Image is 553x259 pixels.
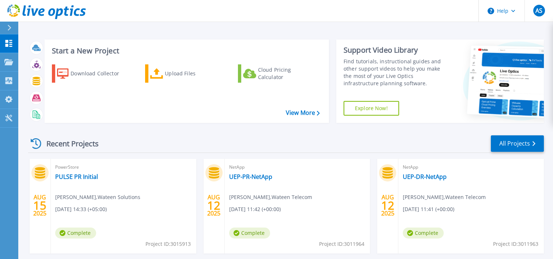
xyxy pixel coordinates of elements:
[207,202,220,209] span: 12
[165,66,223,81] div: Upload Files
[344,101,399,116] a: Explore Now!
[229,228,270,239] span: Complete
[52,47,319,55] h3: Start a New Project
[71,66,129,81] div: Download Collector
[493,240,538,248] span: Project ID: 3011963
[207,192,221,219] div: AUG 2025
[535,8,542,14] span: AS
[52,64,133,83] a: Download Collector
[403,228,444,239] span: Complete
[55,173,98,180] a: PULSE PR Initial
[491,135,544,152] a: All Projects
[28,135,109,153] div: Recent Projects
[403,163,539,171] span: NetApp
[319,240,364,248] span: Project ID: 3011964
[403,173,447,180] a: UEP-DR-NetApp
[344,58,448,87] div: Find tutorials, instructional guides and other support videos to help you make the most of your L...
[145,64,227,83] a: Upload Files
[55,163,192,171] span: PowerStore
[229,205,281,213] span: [DATE] 11:42 (+00:00)
[238,64,319,83] a: Cloud Pricing Calculator
[229,173,272,180] a: UEP-PR-NetApp
[55,193,140,201] span: [PERSON_NAME] , Wateen Solutions
[33,202,46,209] span: 15
[229,163,366,171] span: NetApp
[33,192,47,219] div: AUG 2025
[55,205,107,213] span: [DATE] 14:33 (+05:00)
[381,202,394,209] span: 12
[344,45,448,55] div: Support Video Library
[286,109,320,116] a: View More
[145,240,191,248] span: Project ID: 3015913
[55,228,96,239] span: Complete
[403,205,454,213] span: [DATE] 11:41 (+00:00)
[403,193,486,201] span: [PERSON_NAME] , Wateen Telecom
[229,193,312,201] span: [PERSON_NAME] , Wateen Telecom
[258,66,317,81] div: Cloud Pricing Calculator
[381,192,395,219] div: AUG 2025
